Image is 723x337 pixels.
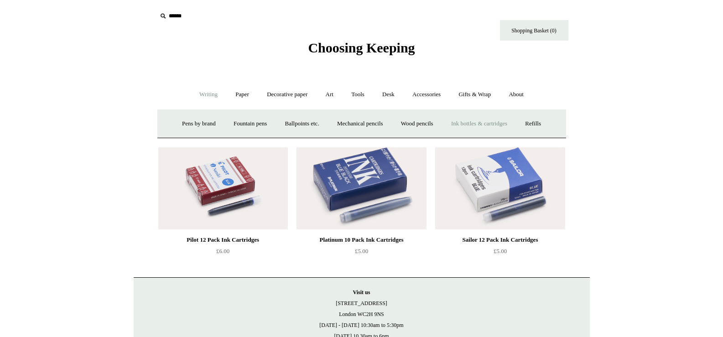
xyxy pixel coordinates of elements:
a: Pens by brand [174,112,224,136]
a: Ink bottles & cartridges [443,112,515,136]
a: Paper [227,83,257,107]
img: Sailor 12 Pack Ink Cartridges [435,147,565,229]
a: Fountain pens [225,112,275,136]
div: Pilot 12 Pack Ink Cartridges [161,234,286,245]
a: Writing [191,83,226,107]
a: Tools [343,83,373,107]
div: Sailor 12 Pack Ink Cartridges [437,234,562,245]
a: Platinum 10 Pack Ink Cartridges £5.00 [296,234,426,272]
a: Art [317,83,342,107]
a: Shopping Basket (0) [500,20,568,41]
span: £5.00 [355,248,368,254]
a: Accessories [404,83,449,107]
a: Sailor 12 Pack Ink Cartridges Sailor 12 Pack Ink Cartridges [435,147,565,229]
a: Choosing Keeping [308,47,415,54]
a: Desk [374,83,403,107]
a: Decorative paper [259,83,316,107]
div: Platinum 10 Pack Ink Cartridges [299,234,424,245]
span: £5.00 [494,248,507,254]
a: Wood pencils [393,112,442,136]
img: Pilot 12 Pack Ink Cartridges [158,147,288,229]
a: Pilot 12 Pack Ink Cartridges £6.00 [158,234,288,272]
span: £6.00 [216,248,229,254]
a: About [500,83,532,107]
a: Platinum 10 Pack Ink Cartridges Platinum 10 Pack Ink Cartridges [296,147,426,229]
a: Refills [517,112,549,136]
a: Sailor 12 Pack Ink Cartridges £5.00 [435,234,565,272]
img: Platinum 10 Pack Ink Cartridges [296,147,426,229]
a: Ballpoints etc. [277,112,328,136]
strong: Visit us [353,289,370,296]
span: Choosing Keeping [308,40,415,55]
a: Gifts & Wrap [450,83,499,107]
a: Mechanical pencils [329,112,391,136]
a: Pilot 12 Pack Ink Cartridges Pilot 12 Pack Ink Cartridges [158,147,288,229]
